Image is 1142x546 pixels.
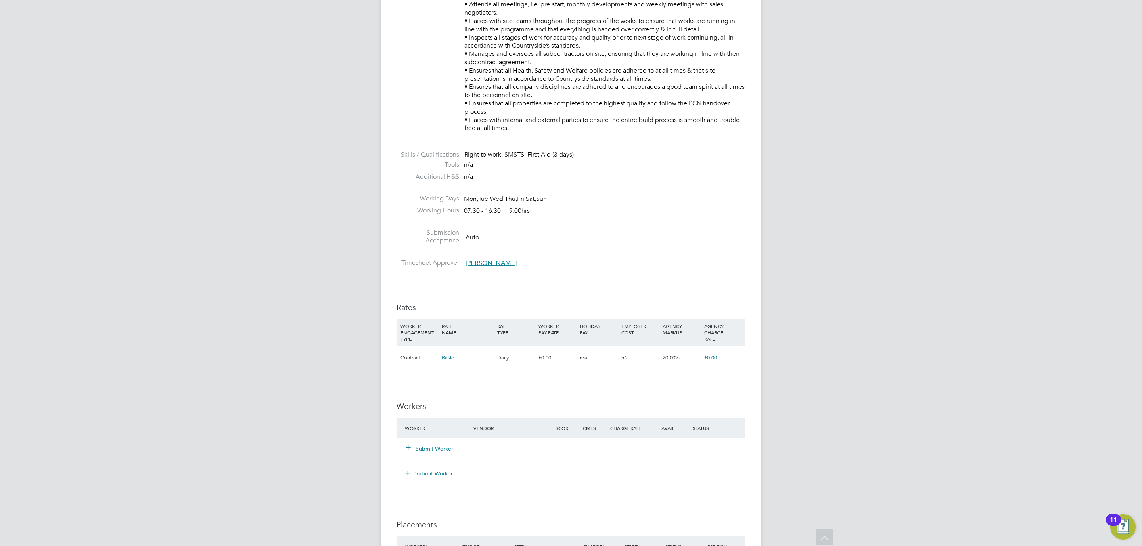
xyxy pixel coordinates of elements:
div: Worker [403,421,471,435]
div: 11 [1110,520,1117,530]
span: Thu, [505,195,517,203]
span: Sat, [526,195,536,203]
h3: Workers [397,401,745,411]
div: Vendor [471,421,554,435]
div: Right to work, SMSTS, First Aid (3 days) [464,151,745,159]
span: n/a [464,173,473,181]
span: Mon, [464,195,478,203]
span: Tue, [478,195,490,203]
label: Tools [397,161,459,169]
span: 20.00% [663,354,680,361]
div: Cmts [581,421,608,435]
span: n/a [464,161,473,169]
h3: Rates [397,302,745,313]
span: [PERSON_NAME] [466,259,517,267]
span: Fri, [517,195,526,203]
label: Additional H&S [397,173,459,181]
div: WORKER ENGAGEMENT TYPE [399,319,440,346]
div: Status [691,421,745,435]
h3: Placements [397,519,745,530]
div: £0.00 [537,346,578,369]
span: Auto [466,233,479,241]
div: RATE NAME [440,319,495,340]
div: RATE TYPE [495,319,537,340]
label: Working Days [397,195,459,203]
div: HOLIDAY PAY [578,319,619,340]
span: Sun [536,195,547,203]
div: Charge Rate [608,421,650,435]
div: 07:30 - 16:30 [464,207,530,215]
div: Contract [399,346,440,369]
label: Timesheet Approver [397,259,459,267]
div: AGENCY CHARGE RATE [702,319,743,346]
div: Avail [650,421,691,435]
span: £0.00 [704,354,717,361]
span: n/a [580,354,587,361]
button: Submit Worker [400,467,459,480]
div: Daily [495,346,537,369]
div: EMPLOYER COST [619,319,661,340]
button: Open Resource Center, 11 new notifications [1110,514,1136,540]
div: AGENCY MARKUP [661,319,702,340]
div: Score [554,421,581,435]
label: Working Hours [397,206,459,215]
label: Submission Acceptance [397,229,459,245]
span: Basic [442,354,454,361]
span: Wed, [490,195,505,203]
button: Submit Worker [406,445,454,452]
span: n/a [621,354,629,361]
span: 9.00hrs [505,207,530,215]
div: WORKER PAY RATE [537,319,578,340]
label: Skills / Qualifications [397,151,459,159]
